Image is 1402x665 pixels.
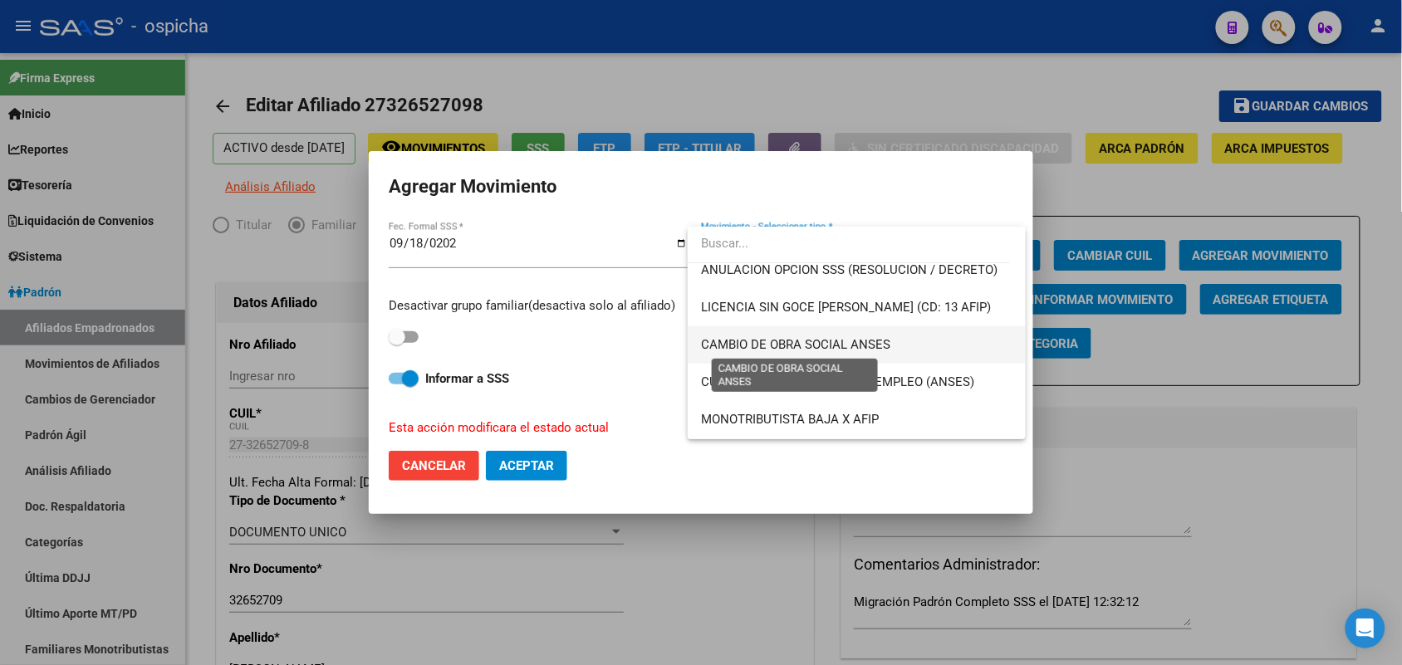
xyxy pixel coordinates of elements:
[701,374,974,389] span: CULMINACION FONDO DE DESEMPLEO (ANSES)
[701,300,991,315] span: LICENCIA SIN GOCE [PERSON_NAME] (CD: 13 AFIP)
[701,412,879,427] span: MONOTRIBUTISTA BAJA X AFIP
[1346,609,1385,648] div: Open Intercom Messenger
[701,337,890,352] span: CAMBIO DE OBRA SOCIAL ANSES
[701,262,998,277] span: ANULACION OPCION SSS (RESOLUCION / DECRETO)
